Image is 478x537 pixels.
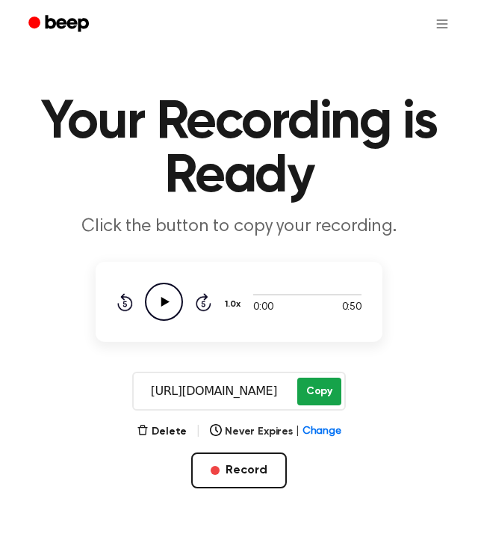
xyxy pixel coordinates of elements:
button: Never Expires|Change [210,424,341,440]
button: 1.0x [223,292,246,317]
button: Open menu [424,6,460,42]
span: | [196,423,201,441]
span: 0:00 [253,300,273,316]
a: Beep [18,10,102,39]
span: 0:50 [342,300,361,316]
button: Delete [137,424,187,440]
button: Copy [297,378,341,405]
span: | [296,424,299,440]
h1: Your Recording is Ready [18,96,460,203]
button: Record [191,452,286,488]
p: Click the button to copy your recording. [18,215,460,238]
span: Change [302,424,341,440]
